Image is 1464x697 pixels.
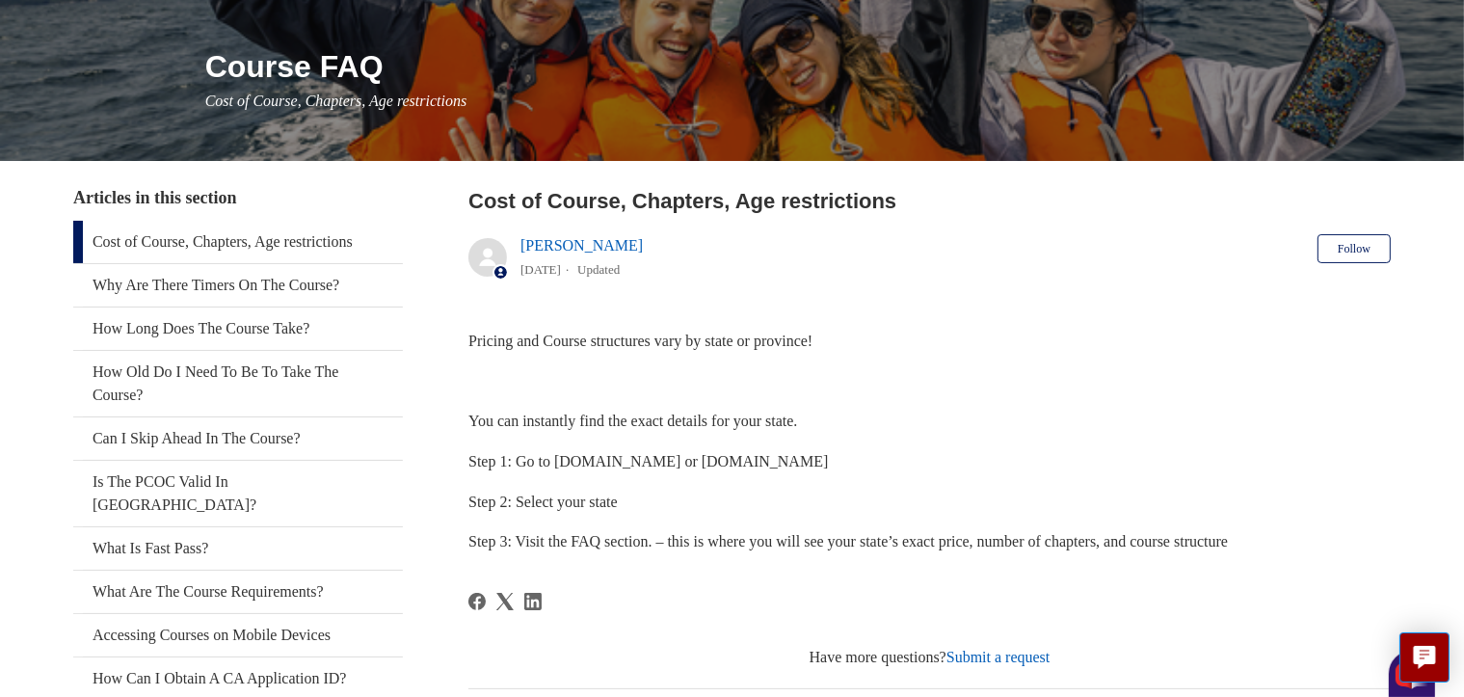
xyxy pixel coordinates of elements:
[73,308,403,350] a: How Long Does The Course Take?
[73,527,403,570] a: What Is Fast Pass?
[524,593,542,610] a: LinkedIn
[468,413,797,429] span: You can instantly find the exact details for your state.
[468,533,1228,550] span: Step 3: Visit the FAQ section. – this is where you will see your state’s exact price, number of c...
[73,188,236,207] span: Articles in this section
[520,262,561,277] time: 04/08/2025, 10:01
[73,571,403,613] a: What Are The Course Requirements?
[468,646,1391,669] div: Have more questions?
[468,333,812,349] span: Pricing and Course structures vary by state or province!
[520,237,643,254] a: [PERSON_NAME]
[205,93,467,109] span: Cost of Course, Chapters, Age restrictions
[496,593,514,610] a: X Corp
[577,262,620,277] li: Updated
[946,649,1051,665] a: Submit a request
[468,453,828,469] span: Step 1: Go to [DOMAIN_NAME] or [DOMAIN_NAME]
[468,494,618,510] span: Step 2: Select your state
[468,185,1391,217] h2: Cost of Course, Chapters, Age restrictions
[468,593,486,610] svg: Share this page on Facebook
[73,461,403,526] a: Is The PCOC Valid In [GEOGRAPHIC_DATA]?
[1399,632,1450,683] button: Live chat
[468,593,486,610] a: Facebook
[524,593,542,610] svg: Share this page on LinkedIn
[496,593,514,610] svg: Share this page on X Corp
[73,264,403,307] a: Why Are There Timers On The Course?
[73,417,403,460] a: Can I Skip Ahead In The Course?
[73,614,403,657] a: Accessing Courses on Mobile Devices
[73,221,403,263] a: Cost of Course, Chapters, Age restrictions
[73,351,403,416] a: How Old Do I Need To Be To Take The Course?
[205,43,1391,90] h1: Course FAQ
[1318,234,1391,263] button: Follow Article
